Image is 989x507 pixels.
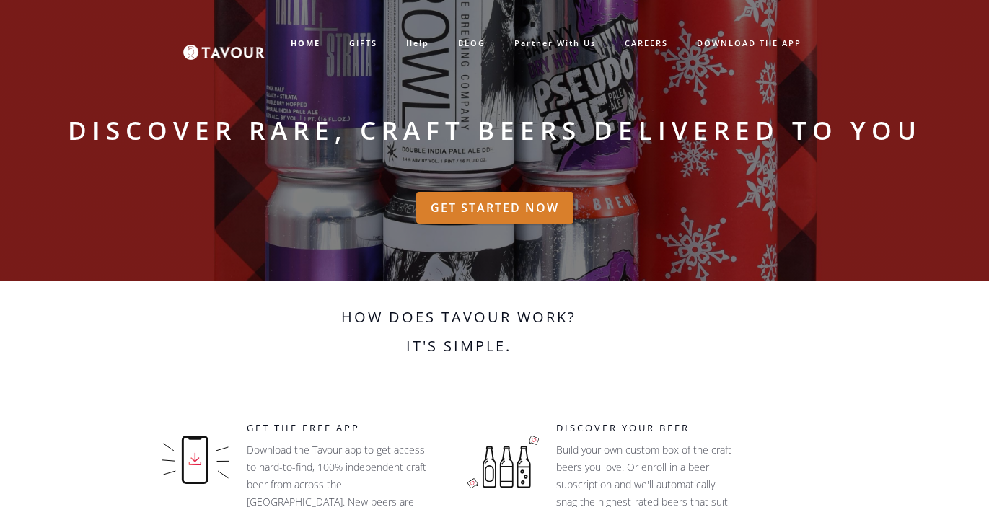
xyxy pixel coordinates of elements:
[276,32,335,56] a: HOME
[416,192,573,224] a: GET STARTED NOW
[682,32,816,56] a: DOWNLOAD THE APP
[247,421,435,436] h5: GET THE FREE APP
[335,32,392,56] a: GIFTS
[392,32,444,56] a: help
[68,113,922,148] strong: Discover rare, craft beers delivered to you
[291,38,320,48] strong: HOME
[444,32,500,56] a: BLOG
[500,32,610,56] a: partner with us
[556,421,752,436] h5: Discover your beer
[610,32,682,56] a: CAREERS
[253,303,664,375] h2: How does Tavour work? It's simple.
